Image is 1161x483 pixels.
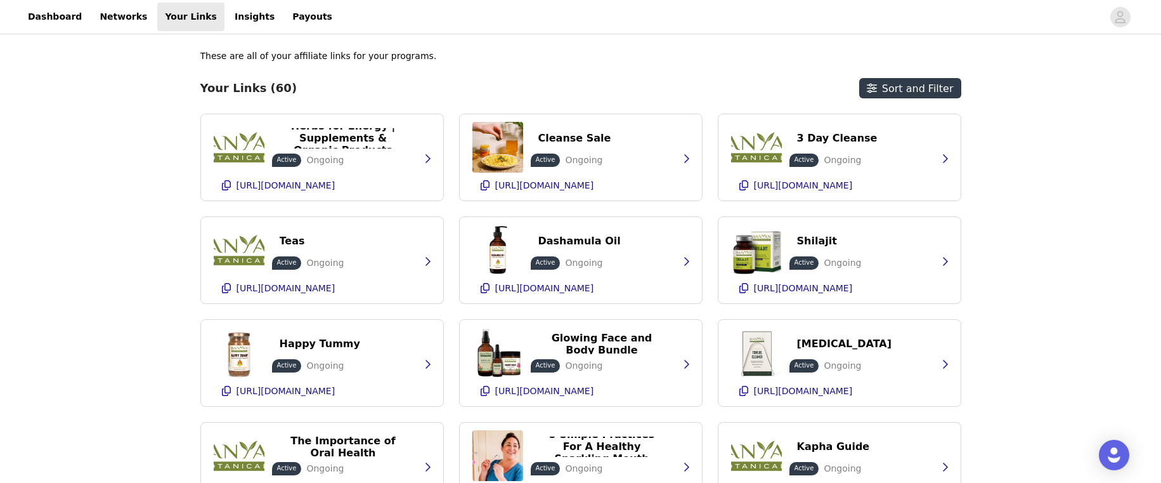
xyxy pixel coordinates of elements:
button: Glowing Face and Body Bundle [531,334,673,354]
img: Happy Tummy | Ayurvedic Formula for Healthy Digestion | Sidha Soma Supreme [214,328,264,378]
button: Dashamula Oil [531,231,628,251]
p: Ongoing [824,462,861,475]
p: [URL][DOMAIN_NAME] [237,180,335,190]
p: Ongoing [565,462,602,475]
button: Teas [272,231,313,251]
p: [URL][DOMAIN_NAME] [754,386,853,396]
p: Glowing Face and Body Bundle [538,332,666,356]
p: Active [795,155,814,164]
p: Teas [280,235,305,247]
p: Dashamula Oil [538,235,621,247]
p: [URL][DOMAIN_NAME] [495,386,594,396]
p: [URL][DOMAIN_NAME] [754,283,853,293]
p: Active [277,361,297,370]
p: Ongoing [306,462,344,475]
p: Active [277,463,297,473]
a: Networks [92,3,155,31]
p: [URL][DOMAIN_NAME] [237,283,335,293]
button: Happy Tummy [272,334,368,354]
p: Active [536,463,555,473]
p: [URL][DOMAIN_NAME] [495,180,594,190]
a: Your Links [157,3,224,31]
button: [URL][DOMAIN_NAME] [472,278,689,298]
p: Ongoing [565,359,602,373]
button: [URL][DOMAIN_NAME] [214,381,431,401]
img: Tongue Scraper | Tongue Cleaner | Metal Tongue Scraper [731,328,782,378]
p: Ongoing [824,359,861,373]
button: Kapha Guide [789,437,878,457]
p: Happy Tummy [280,338,360,350]
button: [URL][DOMAIN_NAME] [731,381,948,401]
p: Ongoing [824,154,861,167]
button: [URL][DOMAIN_NAME] [731,278,948,298]
p: Active [536,155,555,164]
a: Payouts [285,3,340,31]
p: Active [795,463,814,473]
p: Herbs for Energy | Supplements & Organic Products [280,120,407,156]
p: Kapha Guide [797,440,870,453]
p: 3 Day Cleanse [797,132,878,144]
p: Active [536,258,555,267]
img: Ayurvedic Cleansing Herbs and Products [472,122,523,173]
a: Insights [227,3,282,31]
button: The Importance of Oral Health [272,437,415,457]
p: [MEDICAL_DATA] [797,338,892,350]
p: [URL][DOMAIN_NAME] [495,283,594,293]
p: 5 Simple Practices For A Healthy Sparkling Mouth [538,428,666,465]
button: [URL][DOMAIN_NAME] [214,278,431,298]
p: Active [277,258,297,267]
button: Sort and Filter [859,78,961,98]
p: [URL][DOMAIN_NAME] [237,386,335,396]
div: Open Intercom Messenger [1099,440,1129,470]
img: The Importance of Oral Health [214,430,264,481]
button: Cleanse Sale [531,128,619,149]
p: Ongoing [306,256,344,270]
p: Ongoing [306,359,344,373]
button: Shilajit [789,231,845,251]
button: 5 Simple Practices For A Healthy Sparkling Mouth [531,437,673,457]
a: Dashboard [20,3,89,31]
button: [URL][DOMAIN_NAME] [214,175,431,195]
img: Three Day Cleanse Guide: Tips, Diet, Benefits & Recipes - Ayurveda [731,122,782,173]
p: Active [277,155,297,164]
h3: Your Links (60) [200,81,297,95]
p: Ongoing [824,256,861,270]
img: Glowing Face and Body Oil Bundle | Ayurvedic Skin Care [472,328,523,378]
p: Ongoing [565,154,602,167]
button: 3 Day Cleanse [789,128,885,149]
img: Herbs for Energy | Supplements & Organic Products [214,122,264,173]
img: Ayurvedic Teas and Drink Mixes |Herbal Beverages [214,225,264,275]
p: [URL][DOMAIN_NAME] [754,180,853,190]
p: Active [795,258,814,267]
p: Cleanse Sale [538,132,611,144]
p: These are all of your affiliate links for your programs. [200,50,437,63]
img: Dashamula Oil+ | Sidha Soma Supreme [472,225,523,275]
img: Shilajit Supplement | Mineral Resin Tablets [731,225,782,275]
div: avatar [1114,7,1126,27]
img: Kapha Dosha Balancing - Ayurveda [731,430,782,481]
img: 5 Simple Practices for a Healthy, Sparkling Mouth [472,430,523,481]
p: Ongoing [565,256,602,270]
p: Ongoing [306,154,344,167]
button: [URL][DOMAIN_NAME] [472,381,689,401]
button: [URL][DOMAIN_NAME] [731,175,948,195]
button: [URL][DOMAIN_NAME] [472,175,689,195]
p: Active [795,361,814,370]
button: [MEDICAL_DATA] [789,334,900,354]
p: Active [536,361,555,370]
p: Shilajit [797,235,837,247]
p: The Importance of Oral Health [280,435,407,459]
button: Herbs for Energy | Supplements & Organic Products [272,128,415,149]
